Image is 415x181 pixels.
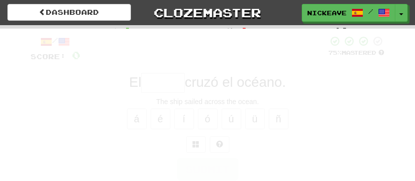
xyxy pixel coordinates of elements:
[124,26,131,36] span: 0
[307,8,347,17] span: NickEaves
[328,49,385,57] div: Mastered
[127,109,147,129] button: á
[226,28,235,35] span: :
[174,109,194,129] button: í
[7,4,131,21] a: Dashboard
[146,4,269,21] a: Clozemaster
[241,26,248,36] span: 0
[167,27,221,36] span: Incorrect
[31,97,385,107] div: The ship sailed across the ocean.
[151,109,170,129] button: é
[328,49,342,56] span: 75 %
[129,74,141,90] span: El
[177,158,238,181] button: Submit
[186,136,206,153] button: Switch sentence to multiple choice alt+p
[185,74,286,90] span: cruzó el océano.
[198,109,218,129] button: ó
[334,26,348,36] span: 10
[62,27,103,36] span: Correct
[302,4,395,22] a: NickEaves /
[284,27,314,36] span: To go
[222,109,241,129] button: ú
[31,36,80,48] div: /
[31,52,66,61] span: Score:
[319,28,328,35] span: :
[72,49,80,61] span: 0
[109,28,118,35] span: :
[210,136,229,153] button: Single letter hint - you only get 1 per sentence and score half the points! alt+h
[368,8,373,15] span: /
[269,109,288,129] button: ñ
[245,109,265,129] button: ü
